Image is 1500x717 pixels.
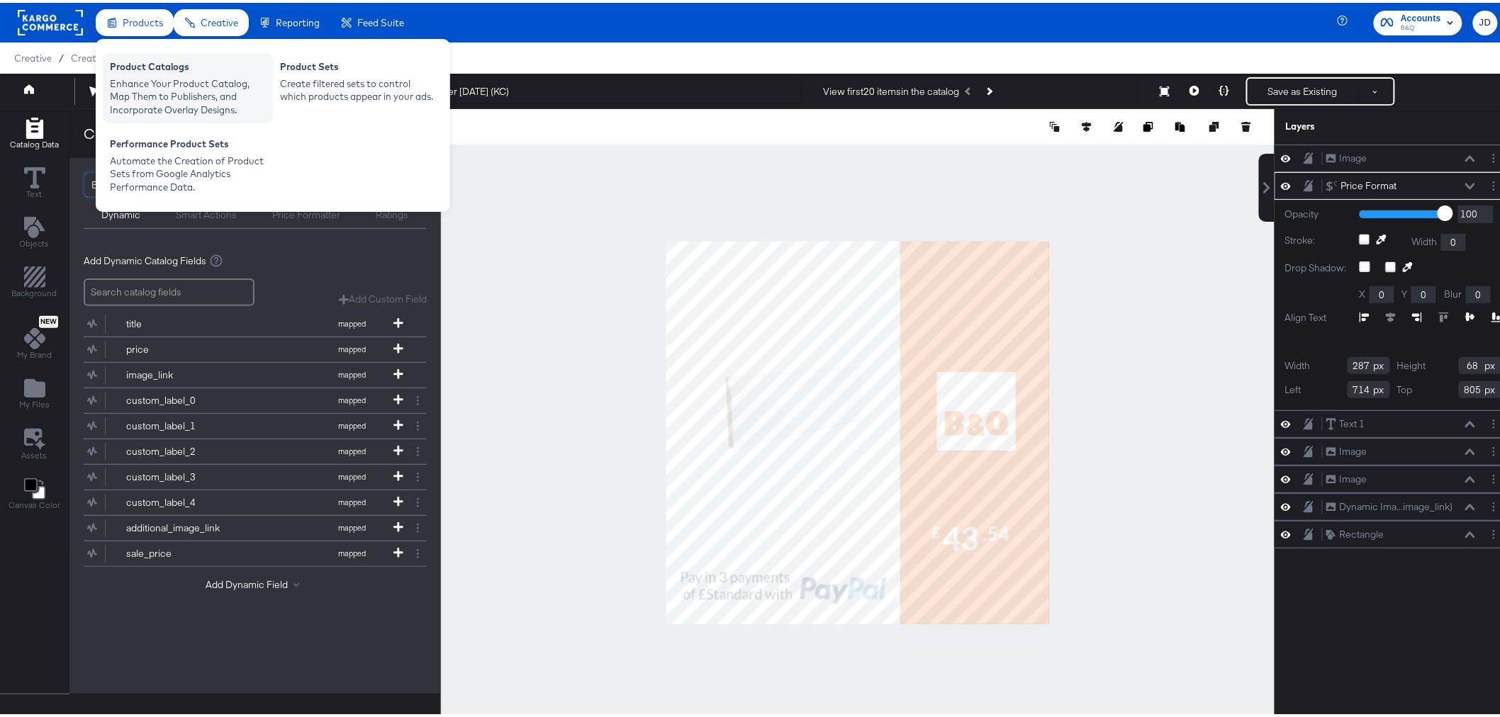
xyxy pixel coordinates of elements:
div: image_link [126,366,229,379]
button: Paste image [1175,117,1190,131]
button: Image [1326,148,1368,163]
button: custom_label_2mapped [84,436,409,461]
input: Search catalog fields [84,276,254,303]
button: Assets [13,422,56,463]
span: Background [12,285,57,296]
span: mapped [313,469,391,479]
div: custom_label_3mapped [84,462,427,487]
div: Ratings [376,205,408,219]
span: mapped [313,367,391,377]
span: Canvas Color [9,497,60,508]
button: Copy image [1143,117,1158,131]
div: Catalog Data [84,120,173,141]
button: Text [16,161,54,201]
div: Dynamic Ima...image_link) [1340,497,1453,511]
span: mapped [313,444,391,453]
span: Reporting [276,14,320,26]
button: custom_label_0mapped [84,385,409,410]
svg: Copy image [1143,119,1153,129]
span: New [39,315,58,324]
span: mapped [313,393,391,402]
label: Drop Shadow: [1285,259,1349,272]
label: Y [1402,285,1408,298]
button: Add Rectangle [4,261,66,301]
button: Dynamic Ima...image_link) [1326,497,1454,512]
span: mapped [313,520,391,530]
span: JD [1479,12,1492,28]
label: Opacity [1285,205,1349,218]
div: custom_label_1 [126,417,229,430]
svg: Paste image [1175,119,1185,129]
div: Price Formatter [272,205,340,219]
div: custom_label_2mapped [84,436,427,461]
button: Add Files [11,372,58,412]
label: Stroke: [1285,231,1348,248]
label: Width [1412,232,1438,246]
button: Add Rectangle [1,111,67,152]
span: Objects [20,235,50,247]
button: JD [1473,8,1498,33]
button: Next Product [979,76,999,101]
div: sale_pricemapped [84,538,427,563]
div: sale_price [126,544,229,558]
button: pricemapped [84,334,409,359]
div: image_linkmapped [84,360,427,385]
div: Image [1340,442,1367,456]
span: mapped [313,546,391,555]
button: Image [1326,469,1368,484]
button: custom_label_4mapped [84,487,409,512]
div: custom_label_4mapped [84,487,427,512]
span: My Brand [17,346,52,358]
div: title [126,315,229,328]
div: Image [1340,470,1367,483]
span: B&Q [1401,20,1441,31]
button: Text 1 [1326,414,1366,429]
div: Layers [1286,117,1431,130]
span: My Files [19,396,50,407]
button: custom_label_3mapped [84,462,409,487]
label: Left [1285,380,1302,394]
button: Save as Existing [1248,76,1358,101]
span: Creative [201,14,238,26]
button: sale_pricemapped [84,538,409,563]
label: Width [1285,356,1311,370]
div: titlemapped [84,309,427,334]
span: mapped [313,316,391,326]
div: View first 20 items in the catalog [823,82,959,96]
span: mapped [313,341,391,351]
div: Price Format [1341,176,1397,190]
label: Align Text [1285,308,1349,322]
label: Top [1397,380,1413,394]
label: X [1360,285,1366,298]
div: custom_label_0mapped [84,385,427,410]
div: B&Q UK Meta - 1P [91,170,235,194]
button: Rectangle [1326,524,1385,539]
span: Add Dynamic Catalog Fields [84,252,206,265]
div: pricemapped [84,334,427,359]
button: NewMy Brand [9,310,60,363]
button: custom_label_1mapped [84,411,409,436]
button: titlemapped [84,309,409,334]
span: Assets [22,447,47,458]
button: Add Text [11,210,58,251]
div: Smart Actions [176,205,237,219]
div: custom_label_3 [126,468,229,481]
span: Creative [14,50,52,61]
div: additional_image_linkmapped [84,513,427,538]
span: Feed Suite [357,14,404,26]
div: custom_label_1mapped [84,411,427,436]
button: AccountsB&Q [1374,8,1462,33]
button: additional_image_linkmapped [84,513,409,538]
div: custom_label_2 [126,442,229,456]
div: Image [1340,149,1367,162]
button: Image [1326,441,1368,456]
button: Add Custom Field [339,290,427,303]
span: Products [123,14,163,26]
div: additional_image_link [126,519,229,532]
a: Creative Home [71,50,137,61]
span: / [52,50,71,61]
div: Dynamic [101,205,140,219]
label: Blur [1445,285,1462,298]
